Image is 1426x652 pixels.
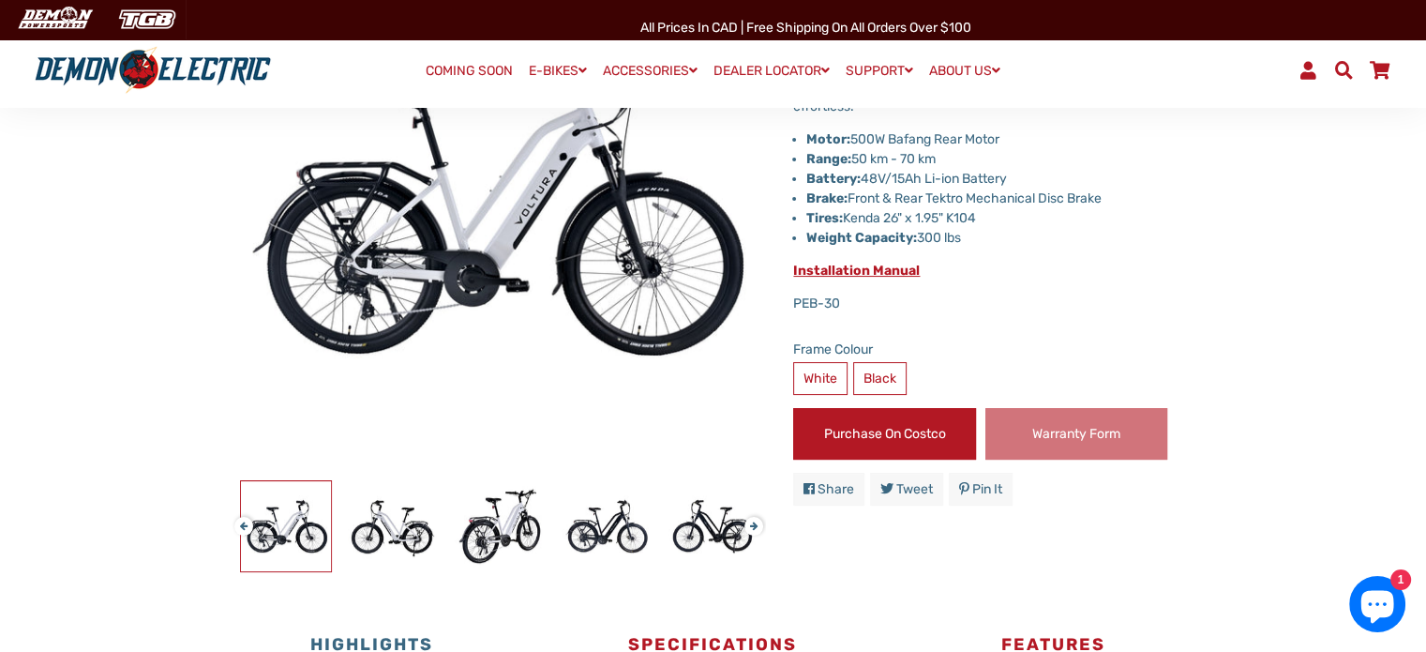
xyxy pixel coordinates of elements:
[853,362,907,395] label: Black
[793,408,976,460] a: Purchase on Costco
[348,481,438,571] img: Voltura NOVA Commuter eBike
[806,190,1102,206] span: Front & Rear Tektro Mechanical Disc Brake
[109,4,186,35] img: TGB Canada
[818,481,854,497] span: Share
[806,230,961,246] span: 300 lbs
[923,57,1007,84] a: ABOUT US
[419,58,519,84] a: COMING SOON
[793,340,1167,359] label: Frame Colour
[455,481,545,571] img: Voltura NOVA Commuter eBike
[9,4,99,35] img: Demon Electric
[896,481,933,497] span: Tweet
[806,210,843,226] strong: Tires:
[28,46,278,95] img: Demon Electric logo
[596,57,704,84] a: ACCESSORIES
[839,57,920,84] a: SUPPORT
[806,190,848,206] strong: Brake:
[522,57,593,84] a: E-BIKES
[1343,576,1411,637] inbox-online-store-chat: Shopify online store chat
[985,408,1168,460] a: Warranty Form
[707,57,836,84] a: DEALER LOCATOR
[806,151,936,167] span: 50 km - 70 km
[241,481,331,571] img: Voltura NOVA Commuter eBike
[806,230,917,246] strong: Weight Capacity:
[806,131,850,147] strong: Motor:
[234,508,246,529] button: Previous
[668,481,758,571] img: Voltura NOVA Commuter eBike
[806,151,851,167] strong: Range:
[640,20,971,36] span: All Prices in CAD | Free shipping on all orders over $100
[793,296,840,311] span: PEB-30
[806,210,976,226] span: Kenda 26" x 1.95" K104
[972,481,1002,497] span: Pin it
[793,362,848,395] label: White
[850,131,999,147] span: 500W Bafang Rear Motor
[562,481,652,571] img: Voltura NOVA Commuter eBike
[806,171,861,187] strong: Battery:
[744,508,756,529] button: Next
[793,263,920,279] a: Installation Manual
[806,171,1007,187] span: 48V/15Ah Li-ion Battery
